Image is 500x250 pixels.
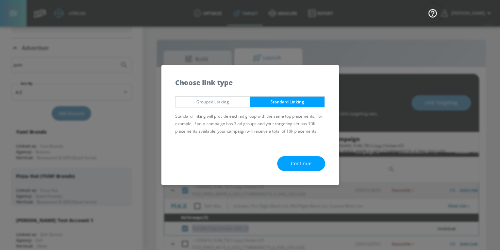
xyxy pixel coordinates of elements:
span: Grouped Linking [181,98,245,105]
span: Continue [291,160,312,168]
button: Open Resource Center [423,3,442,22]
button: Continue [277,156,325,171]
button: Grouped Linking [175,96,250,107]
span: Standard Linking [255,98,319,105]
h5: Choose link type [175,79,233,86]
p: Standard linking will provide each ad group with the same top placements. For example, if your ca... [175,113,325,135]
button: Standard Linking [250,96,325,107]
